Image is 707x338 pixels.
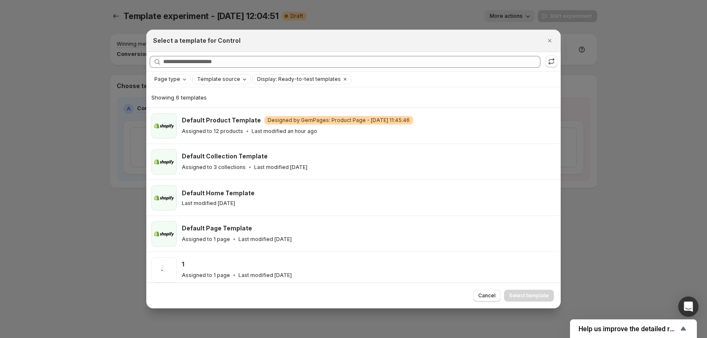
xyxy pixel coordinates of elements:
[151,149,177,175] img: Default Collection Template
[268,117,410,124] span: Designed by GemPages: Product Page - [DATE] 11:45:46
[473,290,501,302] button: Cancel
[252,128,317,135] p: Last modified an hour ago
[182,152,268,161] h3: Default Collection Template
[341,75,349,84] button: Clear
[154,76,180,83] span: Page type
[578,324,688,334] button: Show survey - Help us improve the detailed report for A/B campaigns
[253,75,341,84] button: Display: Ready-to-test templates
[182,189,255,197] h3: Default Home Template
[151,94,207,101] span: Showing 6 templates
[478,292,496,299] span: Cancel
[238,236,292,243] p: Last modified [DATE]
[182,260,184,269] h3: 1
[544,35,556,47] button: Close
[182,116,261,125] h3: Default Product Template
[182,272,230,279] p: Assigned to 1 page
[153,36,241,45] h2: Select a template for Control
[182,224,252,233] h3: Default Page Template
[182,164,246,171] p: Assigned to 3 collections
[578,325,678,333] span: Help us improve the detailed report for A/B campaigns
[151,221,177,247] img: Default Page Template
[257,76,341,83] span: Display: Ready-to-test templates
[182,200,235,207] p: Last modified [DATE]
[193,75,250,84] button: Template source
[678,296,699,317] div: Open Intercom Messenger
[197,76,240,83] span: Template source
[150,75,190,84] button: Page type
[182,128,243,135] p: Assigned to 12 products
[182,236,230,243] p: Assigned to 1 page
[238,272,292,279] p: Last modified [DATE]
[151,113,177,139] img: Default Product Template
[254,164,307,171] p: Last modified [DATE]
[151,185,177,211] img: Default Home Template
